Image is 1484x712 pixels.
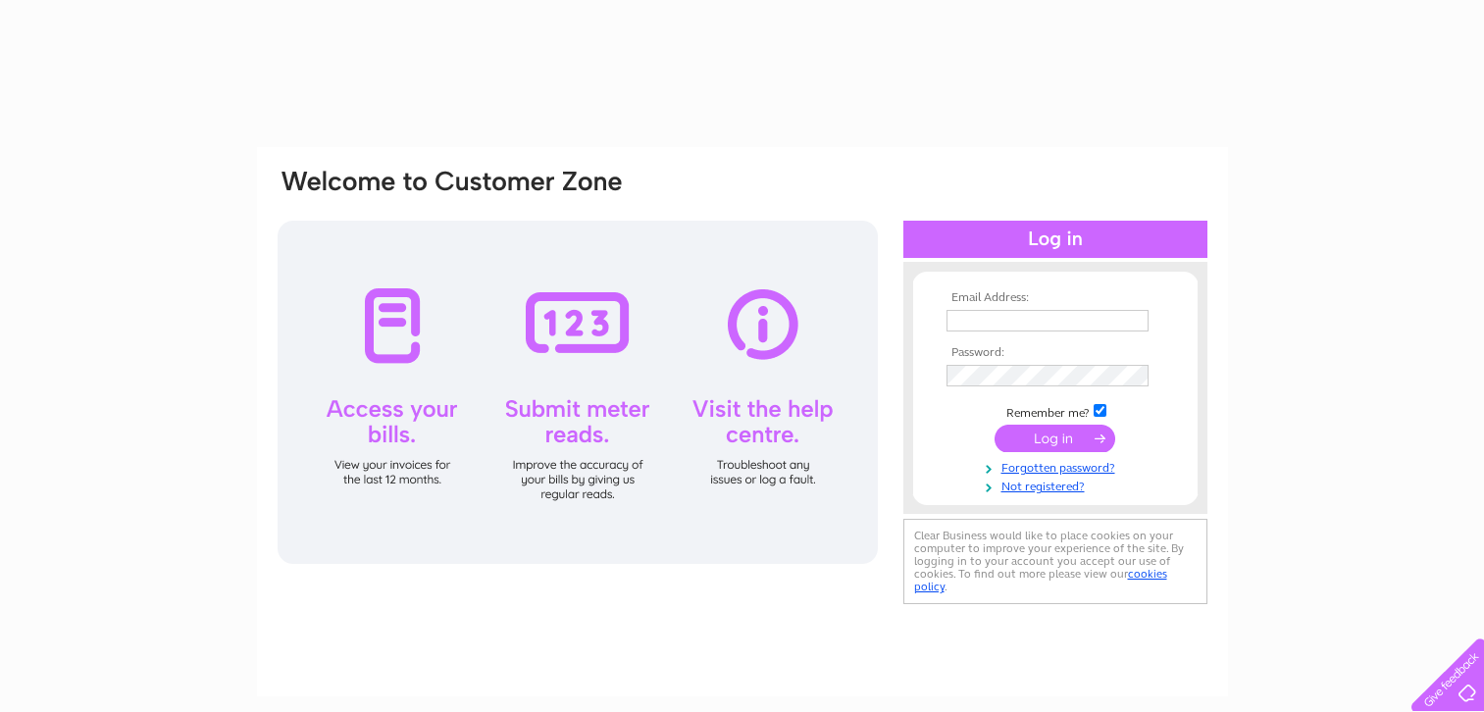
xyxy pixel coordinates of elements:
input: Submit [995,425,1115,452]
a: Forgotten password? [947,457,1169,476]
th: Email Address: [942,291,1169,305]
td: Remember me? [942,401,1169,421]
div: Clear Business would like to place cookies on your computer to improve your experience of the sit... [903,519,1207,604]
th: Password: [942,346,1169,360]
a: Not registered? [947,476,1169,494]
a: cookies policy [914,567,1167,593]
